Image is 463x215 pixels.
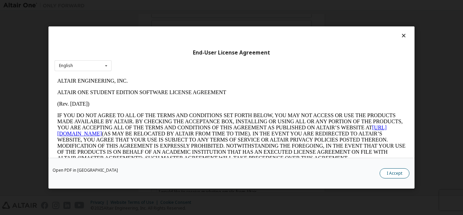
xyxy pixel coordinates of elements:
button: I Accept [380,168,409,178]
p: IF YOU DO NOT AGREE TO ALL OF THE TERMS AND CONDITIONS SET FORTH BELOW, YOU MAY NOT ACCESS OR USE... [3,37,351,86]
p: ALTAIR ENGINEERING, INC. [3,3,351,9]
div: End-User License Agreement [55,49,408,56]
a: [URL][DOMAIN_NAME] [3,49,332,61]
div: English [59,64,73,68]
p: This Altair One Student Edition Software License Agreement (“Agreement”) is between Altair Engine... [3,91,351,116]
p: ALTAIR ONE STUDENT EDITION SOFTWARE LICENSE AGREEMENT [3,14,351,20]
p: (Rev. [DATE]) [3,26,351,32]
a: Open PDF in [GEOGRAPHIC_DATA] [53,168,118,172]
